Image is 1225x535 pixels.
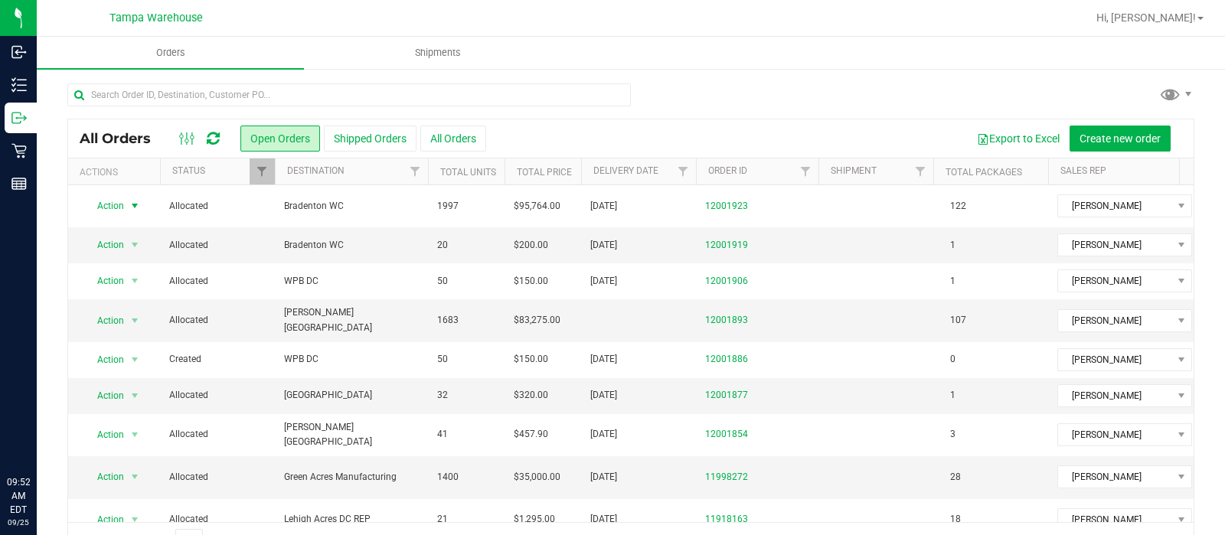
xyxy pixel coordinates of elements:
[705,352,748,367] a: 12001886
[514,388,548,403] span: $320.00
[136,46,206,60] span: Orders
[284,274,419,289] span: WPB DC
[284,388,419,403] span: [GEOGRAPHIC_DATA]
[287,165,345,176] a: Destination
[437,274,448,289] span: 50
[590,274,617,289] span: [DATE]
[169,512,266,527] span: Allocated
[514,313,560,328] span: $83,275.00
[1058,195,1172,217] span: [PERSON_NAME]
[83,385,125,406] span: Action
[705,388,748,403] a: 12001877
[394,46,482,60] span: Shipments
[671,158,696,184] a: Filter
[942,195,974,217] span: 122
[126,234,145,256] span: select
[67,83,631,106] input: Search Order ID, Destination, Customer PO...
[942,309,974,331] span: 107
[11,176,27,191] inline-svg: Reports
[1058,424,1172,445] span: [PERSON_NAME]
[80,130,166,147] span: All Orders
[83,270,125,292] span: Action
[126,270,145,292] span: select
[126,385,145,406] span: select
[240,126,320,152] button: Open Orders
[437,313,459,328] span: 1683
[1080,132,1161,145] span: Create new order
[169,274,266,289] span: Allocated
[437,388,448,403] span: 32
[284,420,419,449] span: [PERSON_NAME][GEOGRAPHIC_DATA]
[942,423,963,445] span: 3
[169,470,266,484] span: Allocated
[284,238,419,253] span: Bradenton WC
[1096,11,1196,24] span: Hi, [PERSON_NAME]!
[169,238,266,253] span: Allocated
[590,199,617,214] span: [DATE]
[11,143,27,158] inline-svg: Retail
[37,37,304,69] a: Orders
[942,508,969,530] span: 18
[705,238,748,253] a: 12001919
[708,165,747,176] a: Order ID
[1060,165,1106,176] a: Sales Rep
[169,313,266,328] span: Allocated
[590,238,617,253] span: [DATE]
[284,512,419,527] span: Lehigh Acres DC REP
[1058,466,1172,488] span: [PERSON_NAME]
[590,388,617,403] span: [DATE]
[1058,310,1172,331] span: [PERSON_NAME]
[590,427,617,442] span: [DATE]
[705,199,748,214] a: 12001923
[169,352,266,367] span: Created
[705,313,748,328] a: 12001893
[437,470,459,484] span: 1400
[284,305,419,334] span: [PERSON_NAME][GEOGRAPHIC_DATA]
[83,509,125,530] span: Action
[126,349,145,370] span: select
[908,158,933,184] a: Filter
[1058,270,1172,292] span: [PERSON_NAME]
[11,44,27,60] inline-svg: Inbound
[437,352,448,367] span: 50
[80,167,154,178] div: Actions
[304,37,571,69] a: Shipments
[593,165,658,176] a: Delivery Date
[437,512,448,527] span: 21
[514,470,560,484] span: $35,000.00
[126,466,145,488] span: select
[1058,509,1172,530] span: [PERSON_NAME]
[7,517,30,528] p: 09/25
[590,512,617,527] span: [DATE]
[126,195,145,217] span: select
[440,167,496,178] a: Total Units
[514,427,548,442] span: $457.90
[514,199,560,214] span: $95,764.00
[705,470,748,484] a: 11998272
[1058,349,1172,370] span: [PERSON_NAME]
[169,199,266,214] span: Allocated
[437,427,448,442] span: 41
[705,427,748,442] a: 12001854
[590,470,617,484] span: [DATE]
[324,126,416,152] button: Shipped Orders
[83,424,125,445] span: Action
[514,238,548,253] span: $200.00
[942,466,969,488] span: 28
[403,158,428,184] a: Filter
[942,234,963,256] span: 1
[517,167,572,178] a: Total Price
[437,199,459,214] span: 1997
[126,424,145,445] span: select
[169,388,266,403] span: Allocated
[831,165,877,176] a: Shipment
[7,475,30,517] p: 09:52 AM EDT
[169,427,266,442] span: Allocated
[83,195,125,217] span: Action
[126,509,145,530] span: select
[250,158,275,184] a: Filter
[514,274,548,289] span: $150.00
[946,167,1022,178] a: Total Packages
[284,199,419,214] span: Bradenton WC
[705,274,748,289] a: 12001906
